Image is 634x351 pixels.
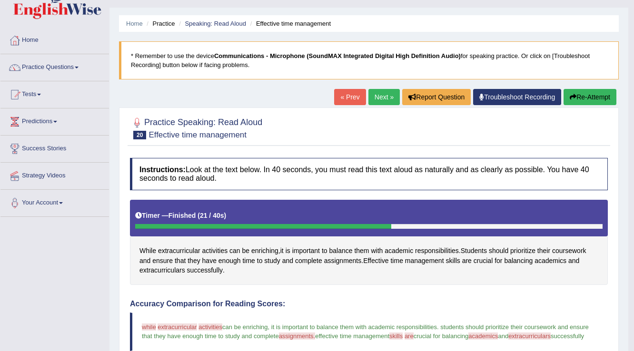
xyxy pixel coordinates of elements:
span: Click to see word definition [292,246,320,256]
span: Click to see word definition [535,256,566,266]
b: Communications - Microphone (SoundMAX Integrated Digital High Definition Audio) [214,52,461,59]
span: activities [198,323,222,331]
a: Tests [0,81,109,105]
span: can be enriching [222,323,267,331]
span: Click to see word definition [390,256,403,266]
span: Click to see word definition [139,246,156,256]
b: ( [198,212,200,219]
li: Practice [144,19,175,28]
h4: Look at the text below. In 40 seconds, you must read this text aloud as naturally and as clearly ... [130,158,608,190]
span: 20 [133,131,146,139]
span: Click to see word definition [139,256,150,266]
span: Click to see word definition [322,246,327,256]
li: Effective time management [248,19,331,28]
b: ) [224,212,227,219]
a: Home [0,27,109,51]
span: Click to see word definition [202,246,228,256]
span: Click to see word definition [510,246,535,256]
a: Troubleshoot Recording [473,89,561,105]
span: Click to see word definition [495,256,502,266]
span: Click to see word definition [461,246,487,256]
div: , . . . [130,200,608,285]
span: and [498,332,508,340]
span: Click to see word definition [229,246,240,256]
h4: Accuracy Comparison for Reading Scores: [130,300,608,308]
a: Success Stories [0,136,109,159]
a: Home [126,20,143,27]
span: Click to see word definition [242,246,250,256]
span: assignments. [279,332,316,340]
span: . [437,323,439,331]
span: Click to see word definition [405,256,444,266]
span: Click to see word definition [286,246,290,256]
span: Click to see word definition [280,246,284,256]
span: Click to see word definition [474,256,493,266]
b: Finished [168,212,196,219]
span: Click to see word definition [242,256,255,266]
h5: Timer — [135,212,226,219]
button: Report Question [402,89,471,105]
span: Click to see word definition [251,246,278,256]
span: Click to see word definition [264,256,280,266]
a: Practice Questions [0,54,109,78]
button: Re-Attempt [564,89,616,105]
span: Click to see word definition [489,246,508,256]
span: Click to see word definition [324,256,362,266]
b: 21 / 40s [200,212,224,219]
small: Effective time management [149,130,247,139]
span: Click to see word definition [568,256,579,266]
span: Click to see word definition [537,246,550,256]
span: Click to see word definition [257,256,263,266]
span: Click to see word definition [158,246,200,256]
span: skills [389,332,403,340]
a: Speaking: Read Aloud [185,20,246,27]
span: , [268,323,270,331]
span: Click to see word definition [188,256,200,266]
span: Click to see word definition [282,256,293,266]
span: Click to see word definition [139,265,185,275]
span: Click to see word definition [552,246,586,256]
span: crucial for balancing [414,332,469,340]
span: Click to see word definition [187,265,223,275]
span: successfully [551,332,584,340]
span: Click to see word definition [175,256,186,266]
h2: Practice Speaking: Read Aloud [130,116,262,139]
span: Click to see word definition [504,256,533,266]
span: Click to see word definition [354,246,369,256]
span: while [142,323,156,331]
a: Next » [368,89,400,105]
span: Click to see word definition [295,256,322,266]
b: Instructions: [139,166,186,174]
a: « Prev [334,89,366,105]
span: Click to see word definition [462,256,472,266]
span: Click to see word definition [329,246,352,256]
span: Click to see word definition [385,246,413,256]
span: extracurricular [158,323,197,331]
span: Click to see word definition [218,256,241,266]
span: effective time management [315,332,389,340]
a: Strategy Videos [0,163,109,186]
span: it is important to balance them with academic responsibilities [271,323,437,331]
a: Predictions [0,108,109,132]
span: Click to see word definition [415,246,459,256]
span: Click to see word definition [446,256,460,266]
span: academics [468,332,498,340]
span: Click to see word definition [152,256,173,266]
span: extracurriculars [508,332,551,340]
span: Click to see word definition [371,246,383,256]
a: Your Account [0,190,109,214]
span: are [405,332,414,340]
span: Click to see word definition [202,256,217,266]
span: Click to see word definition [363,256,388,266]
blockquote: * Remember to use the device for speaking practice. Or click on [Troubleshoot Recording] button b... [119,41,619,79]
